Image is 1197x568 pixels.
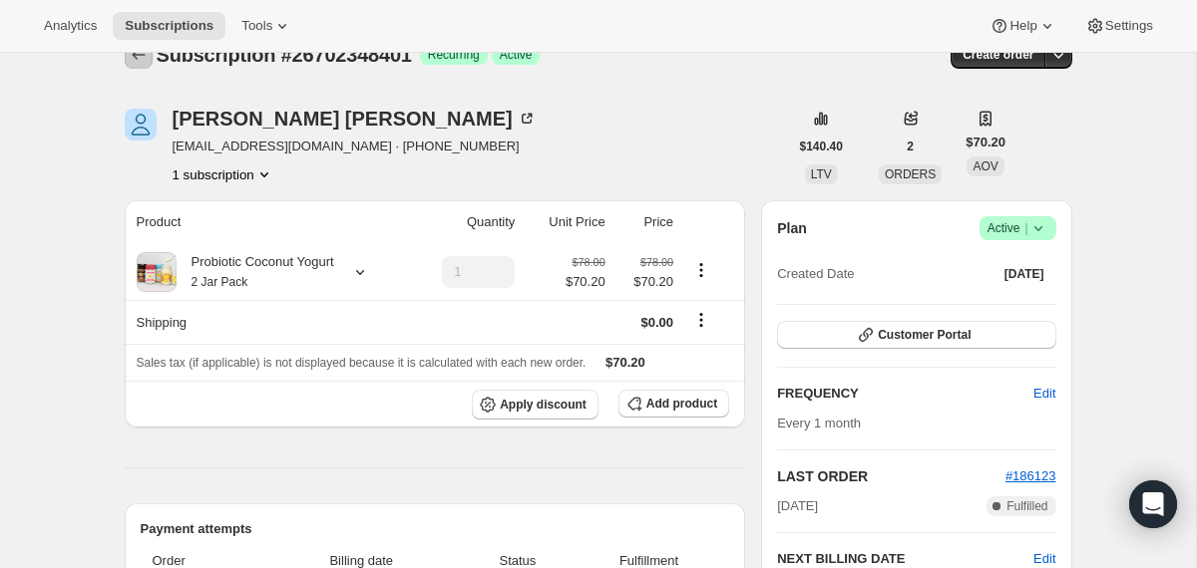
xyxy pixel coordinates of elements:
[811,167,832,181] span: LTV
[895,133,926,160] button: 2
[951,41,1045,69] button: Create order
[1005,468,1056,483] a: #186123
[137,356,587,370] span: Sales tax (if applicable) is not displayed because it is calculated with each new order.
[192,275,248,289] small: 2 Jar Pack
[137,252,177,292] img: product img
[428,47,480,63] span: Recurring
[573,256,605,268] small: $78.00
[907,139,914,154] span: 2
[963,47,1033,63] span: Create order
[685,309,717,331] button: Shipping actions
[566,272,605,292] span: $70.20
[685,259,717,281] button: Product actions
[777,218,807,238] h2: Plan
[1006,498,1047,514] span: Fulfilled
[1005,466,1056,486] button: #186123
[1033,384,1055,404] span: Edit
[125,200,410,244] th: Product
[640,256,673,268] small: $78.00
[125,18,213,34] span: Subscriptions
[157,44,412,66] span: Subscription #26702348401
[978,12,1068,40] button: Help
[885,167,936,181] span: ORDERS
[605,355,645,370] span: $70.20
[1009,18,1036,34] span: Help
[177,252,334,292] div: Probiotic Coconut Yogurt
[241,18,272,34] span: Tools
[1073,12,1165,40] button: Settings
[173,137,537,156] span: [EMAIL_ADDRESS][DOMAIN_NAME] · [PHONE_NUMBER]
[44,18,97,34] span: Analytics
[988,218,1048,238] span: Active
[777,466,1005,486] h2: LAST ORDER
[993,260,1056,288] button: [DATE]
[229,12,304,40] button: Tools
[646,396,717,412] span: Add product
[521,200,610,244] th: Unit Price
[1105,18,1153,34] span: Settings
[788,133,855,160] button: $140.40
[966,133,1005,152] span: $70.20
[878,327,971,343] span: Customer Portal
[113,12,225,40] button: Subscriptions
[777,416,861,430] span: Every 1 month
[125,109,157,141] span: Diana Alvarez
[641,315,674,330] span: $0.00
[125,300,410,344] th: Shipping
[800,139,843,154] span: $140.40
[409,200,521,244] th: Quantity
[618,390,729,418] button: Add product
[1129,480,1177,528] div: Open Intercom Messenger
[141,519,730,539] h2: Payment attempts
[472,390,598,420] button: Apply discount
[500,47,533,63] span: Active
[777,321,1055,349] button: Customer Portal
[173,164,274,184] button: Product actions
[611,200,679,244] th: Price
[973,159,997,173] span: AOV
[500,397,587,413] span: Apply discount
[1024,220,1027,236] span: |
[617,272,673,292] span: $70.20
[1004,266,1044,282] span: [DATE]
[32,12,109,40] button: Analytics
[777,496,818,516] span: [DATE]
[777,264,854,284] span: Created Date
[777,384,1033,404] h2: FREQUENCY
[1021,378,1067,410] button: Edit
[173,109,537,129] div: [PERSON_NAME] [PERSON_NAME]
[125,41,153,69] button: Subscriptions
